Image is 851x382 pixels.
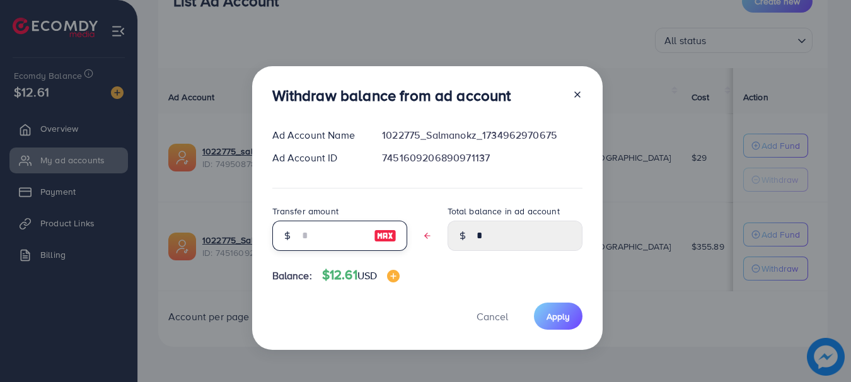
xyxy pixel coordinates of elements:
div: Ad Account Name [262,128,373,142]
div: Ad Account ID [262,151,373,165]
h3: Withdraw balance from ad account [272,86,511,105]
button: Cancel [461,303,524,330]
span: Apply [547,310,570,323]
img: image [387,270,400,282]
label: Transfer amount [272,205,339,217]
span: Balance: [272,269,312,283]
h4: $12.61 [322,267,400,283]
div: 1022775_Salmanokz_1734962970675 [372,128,592,142]
label: Total balance in ad account [448,205,560,217]
span: Cancel [477,310,508,323]
button: Apply [534,303,582,330]
span: USD [357,269,377,282]
div: 7451609206890971137 [372,151,592,165]
img: image [374,228,397,243]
